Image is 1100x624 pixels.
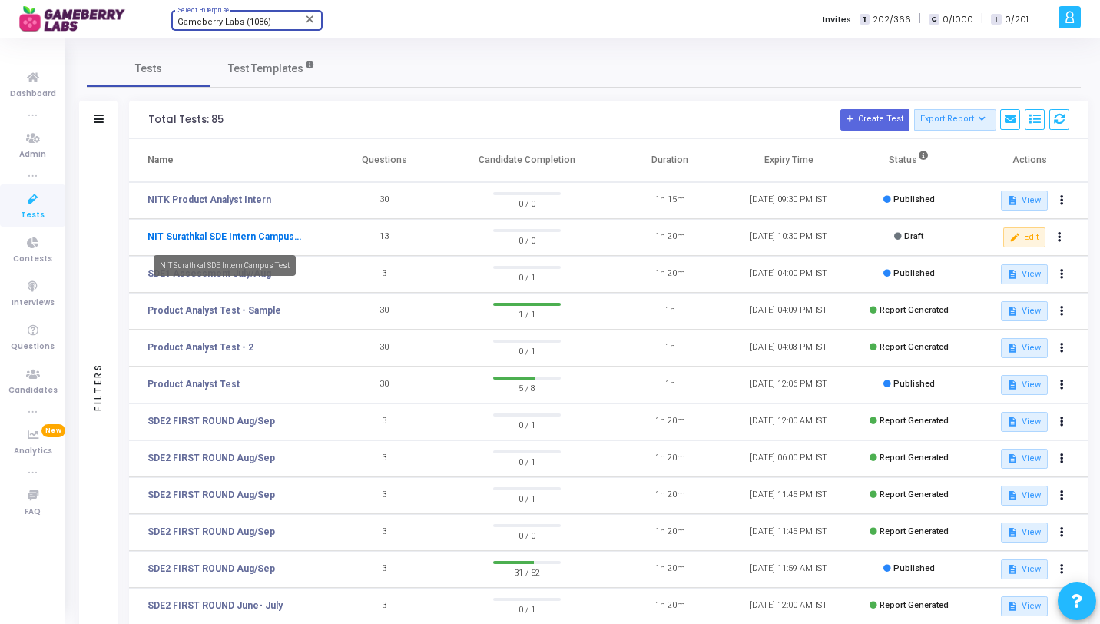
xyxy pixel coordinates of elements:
a: SDE2 FIRST ROUND Aug/Sep [147,451,275,465]
span: Test Templates [228,61,303,77]
span: 0 / 0 [493,195,562,211]
label: Invites: [823,13,853,26]
mat-icon: description [1007,306,1018,317]
span: 0/1000 [943,13,973,26]
span: Report Generated [880,305,949,315]
img: logo [19,4,134,35]
th: Status [848,139,969,182]
button: Edit [1003,227,1045,247]
span: Dashboard [10,88,56,101]
td: 1h 20m [611,514,730,551]
a: SDE2 FIRST ROUND Aug/Sep [147,525,275,539]
td: [DATE] 04:08 PM IST [729,330,848,367]
mat-icon: description [1007,527,1018,538]
mat-icon: description [1007,380,1018,390]
button: View [1001,559,1048,579]
span: Published [893,379,935,389]
span: | [981,11,983,27]
button: View [1001,596,1048,616]
td: 3 [325,403,444,440]
span: C [929,14,939,25]
td: 1h [611,330,730,367]
span: I [991,14,1001,25]
mat-icon: description [1007,490,1018,501]
button: View [1001,412,1048,432]
td: 1h [611,293,730,330]
span: Gameberry Labs (1086) [177,17,271,27]
span: 0 / 1 [493,601,562,616]
td: 1h 15m [611,182,730,219]
button: View [1001,264,1048,284]
td: [DATE] 04:09 PM IST [729,293,848,330]
a: SDE2 FIRST ROUND Aug/Sep [147,562,275,576]
span: 0 / 1 [493,269,562,284]
span: 1 / 1 [493,306,562,321]
mat-icon: description [1007,564,1018,575]
span: Tests [135,61,162,77]
a: SDE2 FIRST ROUND Aug/Sep [147,488,275,502]
span: New [41,424,65,437]
td: [DATE] 11:45 PM IST [729,514,848,551]
button: View [1001,523,1048,543]
th: Expiry Time [729,139,848,182]
button: View [1001,375,1048,395]
span: Report Generated [880,490,949,500]
mat-icon: description [1007,601,1018,612]
span: 0 / 1 [493,490,562,506]
mat-icon: Clear [304,13,316,25]
span: Report Generated [880,600,949,610]
a: NIT Surathkal SDE Intern Campus Test [147,230,301,244]
a: Product Analyst Test [147,377,240,391]
span: Published [893,563,935,573]
span: 0/201 [1005,13,1029,26]
button: View [1001,486,1048,506]
span: Analytics [14,445,52,458]
span: 0 / 0 [493,527,562,543]
mat-icon: description [1007,417,1018,427]
span: 31 / 52 [493,564,562,579]
td: 30 [325,330,444,367]
a: Product Analyst Test - 2 [147,340,253,354]
a: Product Analyst Test - Sample [147,304,281,317]
div: NIT Surathkal SDE Intern Campus Test [154,255,296,276]
button: View [1001,191,1048,211]
span: Published [893,194,935,204]
button: Export Report [914,109,996,131]
td: 1h 20m [611,551,730,588]
td: 1h 20m [611,219,730,256]
span: 5 / 8 [493,380,562,395]
span: Admin [19,148,46,161]
td: 1h [611,367,730,403]
th: Questions [325,139,444,182]
td: 1h 20m [611,440,730,477]
span: 0 / 0 [493,232,562,247]
td: 30 [325,367,444,403]
span: Candidates [8,384,58,397]
a: SDE2 FIRST ROUND June- July [147,599,283,612]
td: 3 [325,551,444,588]
th: Actions [969,139,1088,182]
td: 3 [325,514,444,551]
div: Filters [91,302,105,471]
span: Draft [904,231,923,241]
span: Contests [13,253,52,266]
a: NITK Product Analyst Intern [147,193,271,207]
td: [DATE] 11:59 AM IST [729,551,848,588]
span: Interviews [12,297,55,310]
mat-icon: description [1007,343,1018,353]
span: Published [893,268,935,278]
span: Report Generated [880,416,949,426]
span: Report Generated [880,342,949,352]
td: 3 [325,477,444,514]
span: 0 / 1 [493,417,562,432]
td: 1h 20m [611,477,730,514]
td: [DATE] 12:06 PM IST [729,367,848,403]
mat-icon: description [1007,269,1018,280]
td: 3 [325,440,444,477]
td: 1h 20m [611,403,730,440]
th: Name [129,139,325,182]
mat-icon: description [1007,453,1018,464]
span: 0 / 1 [493,343,562,358]
div: Total Tests: 85 [148,114,224,126]
th: Candidate Completion [443,139,610,182]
